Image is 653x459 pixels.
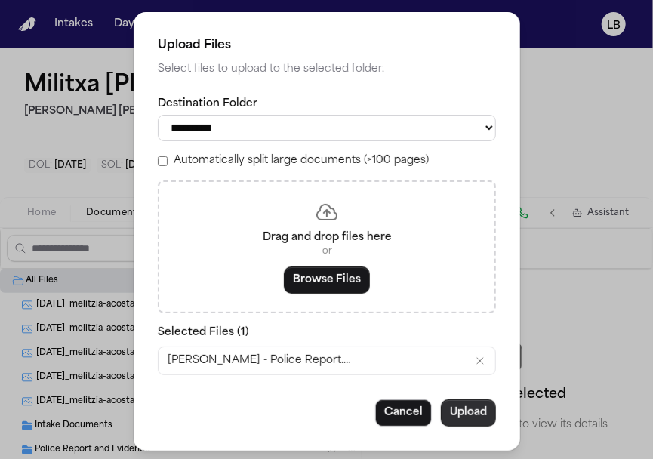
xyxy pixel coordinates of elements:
p: Drag and drop files here [177,230,476,245]
button: Browse Files [284,266,370,294]
button: Upload [441,399,496,427]
label: Destination Folder [158,97,496,112]
p: Selected Files ( 1 ) [158,325,496,340]
button: Remove Acosta, Militza - Police Report.pdf [474,355,486,367]
p: Select files to upload to the selected folder. [158,60,496,79]
button: Cancel [375,399,432,427]
span: [PERSON_NAME] - Police Report.pdf [168,353,356,368]
p: or [177,245,476,257]
h2: Upload Files [158,36,496,54]
label: Automatically split large documents (>100 pages) [174,153,429,168]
